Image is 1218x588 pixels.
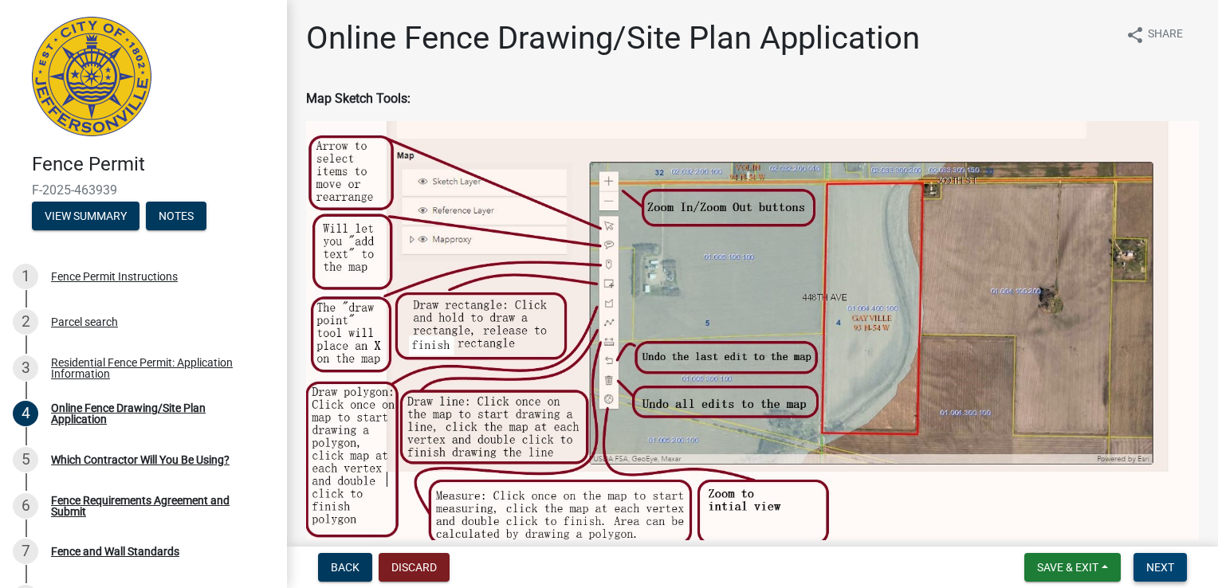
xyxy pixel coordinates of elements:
div: Which Contractor Will You Be Using? [51,454,230,465]
div: 7 [13,539,38,564]
h1: Online Fence Drawing/Site Plan Application [306,19,920,57]
div: Fence Permit Instructions [51,271,178,282]
button: Back [318,553,372,582]
span: Next [1146,561,1174,574]
wm-modal-confirm: Notes [146,210,206,223]
div: Fence Requirements Agreement and Submit [51,495,261,517]
div: Fence and Wall Standards [51,546,179,557]
div: Online Fence Drawing/Site Plan Application [51,402,261,425]
wm-modal-confirm: Summary [32,210,139,223]
span: Save & Exit [1037,561,1098,574]
h4: Fence Permit [32,153,274,176]
button: View Summary [32,202,139,230]
div: Residential Fence Permit: Application Information [51,357,261,379]
i: share [1126,25,1145,45]
button: Discard [379,553,450,582]
span: Share [1148,25,1183,45]
div: 3 [13,355,38,381]
div: 2 [13,309,38,335]
span: Back [331,561,360,574]
strong: Map Sketch Tools: [306,91,411,106]
div: 1 [13,264,38,289]
img: Map_Sketch_Tools_5d18b079-ef29-4aad-8fe7-501e80542528.jpg [306,121,1199,549]
button: Save & Exit [1024,553,1121,582]
div: 6 [13,493,38,519]
img: City of Jeffersonville, Indiana [32,17,151,136]
button: Next [1134,553,1187,582]
div: 4 [13,401,38,426]
div: 5 [13,447,38,472]
span: F-2025-463939 [32,182,255,198]
button: shareShare [1113,19,1196,50]
button: Notes [146,202,206,230]
div: Parcel search [51,316,118,327]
